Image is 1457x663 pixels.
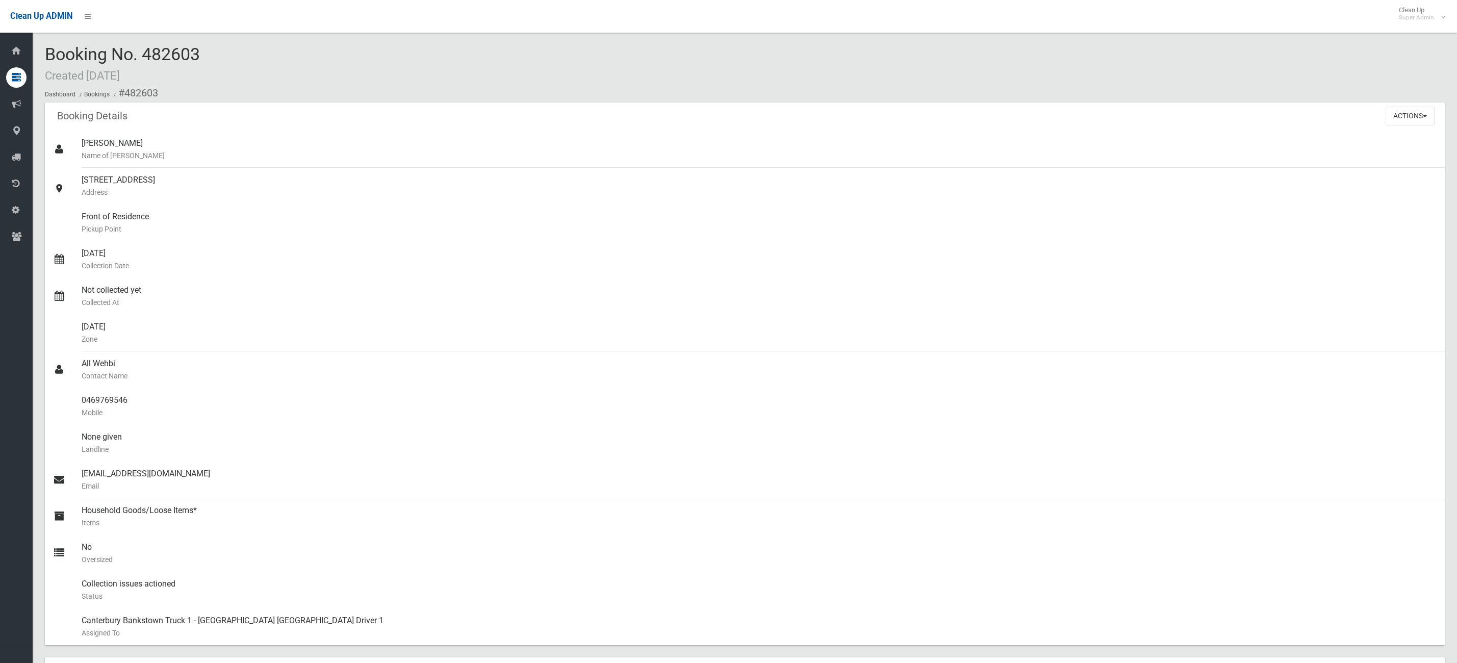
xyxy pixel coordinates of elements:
[45,462,1445,498] a: [EMAIL_ADDRESS][DOMAIN_NAME]Email
[82,608,1437,645] div: Canterbury Bankstown Truck 1 - [GEOGRAPHIC_DATA] [GEOGRAPHIC_DATA] Driver 1
[1386,107,1435,125] button: Actions
[82,535,1437,572] div: No
[1399,14,1434,21] small: Super Admin
[84,91,110,98] a: Bookings
[82,388,1437,425] div: 0469769546
[82,205,1437,241] div: Front of Residence
[82,260,1437,272] small: Collection Date
[82,462,1437,498] div: [EMAIL_ADDRESS][DOMAIN_NAME]
[10,11,72,21] span: Clean Up ADMIN
[82,333,1437,345] small: Zone
[45,91,75,98] a: Dashboard
[82,278,1437,315] div: Not collected yet
[82,131,1437,168] div: [PERSON_NAME]
[82,186,1437,198] small: Address
[1394,6,1444,21] span: Clean Up
[82,590,1437,602] small: Status
[82,443,1437,455] small: Landline
[82,572,1437,608] div: Collection issues actioned
[82,370,1437,382] small: Contact Name
[82,627,1437,639] small: Assigned To
[82,517,1437,529] small: Items
[82,315,1437,351] div: [DATE]
[45,44,200,84] span: Booking No. 482603
[82,241,1437,278] div: [DATE]
[82,425,1437,462] div: None given
[45,106,140,126] header: Booking Details
[82,168,1437,205] div: [STREET_ADDRESS]
[111,84,158,103] li: #482603
[45,69,120,82] small: Created [DATE]
[82,553,1437,566] small: Oversized
[82,296,1437,309] small: Collected At
[82,149,1437,162] small: Name of [PERSON_NAME]
[82,498,1437,535] div: Household Goods/Loose Items*
[82,480,1437,492] small: Email
[82,223,1437,235] small: Pickup Point
[82,406,1437,419] small: Mobile
[82,351,1437,388] div: All Wehbi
